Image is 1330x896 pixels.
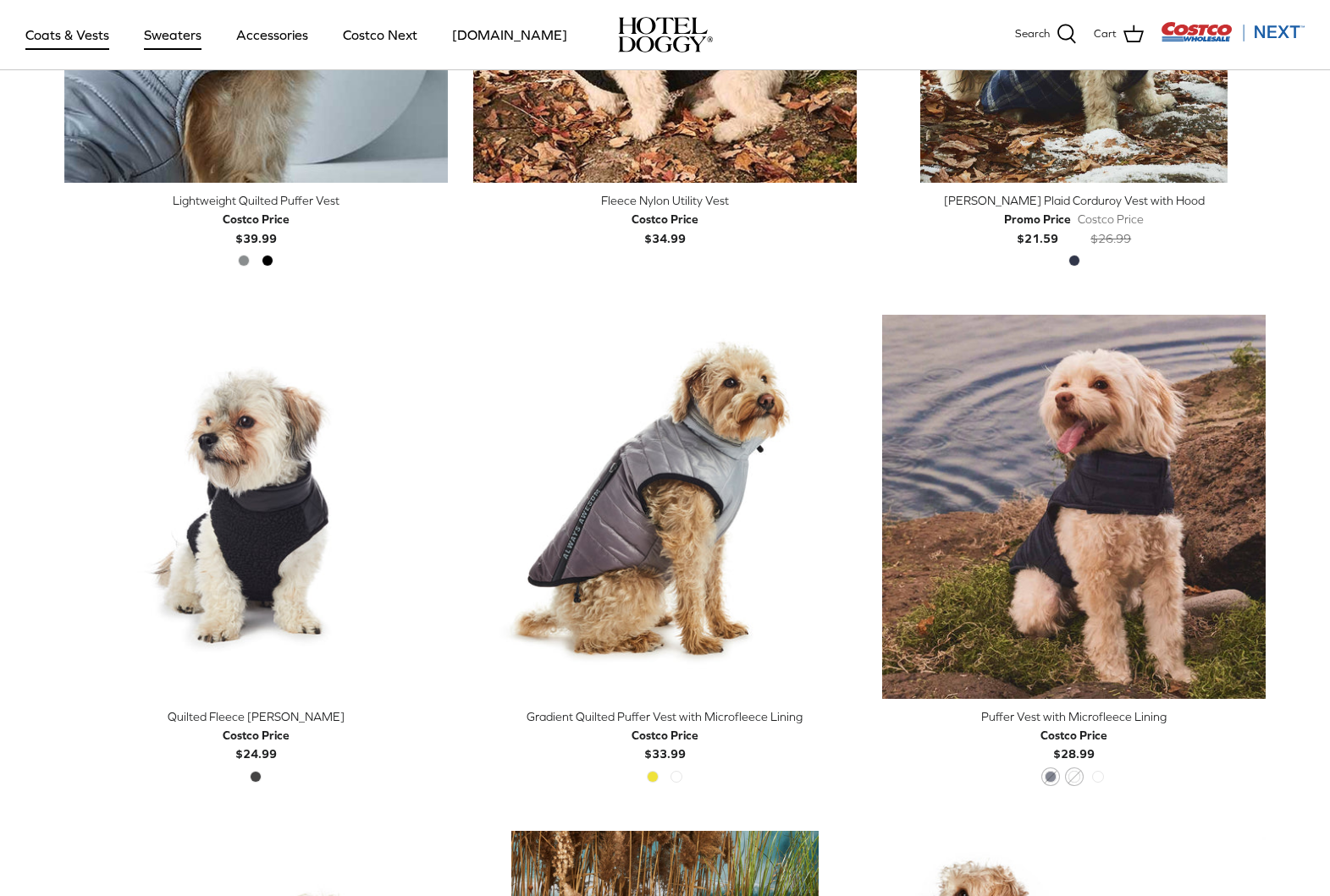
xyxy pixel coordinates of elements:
a: Puffer Vest with Microfleece Lining [882,315,1266,698]
a: Quilted Fleece Melton Vest [64,315,448,698]
a: Gradient Quilted Puffer Vest with Microfleece Lining Costco Price$33.99 [473,707,857,764]
img: Costco Next [1161,21,1305,42]
b: $24.99 [223,726,290,761]
s: $26.99 [1090,232,1131,245]
b: $39.99 [223,210,290,245]
b: $28.99 [1040,726,1107,761]
a: [DOMAIN_NAME] [437,6,582,63]
b: $33.99 [632,726,698,761]
a: Puffer Vest with Microfleece Lining Costco Price$28.99 [882,707,1266,764]
a: Costco Next [328,6,433,63]
div: Puffer Vest with Microfleece Lining [882,707,1266,726]
div: Lightweight Quilted Puffer Vest [64,191,448,210]
img: hoteldoggycom [618,17,713,52]
a: Quilted Fleece [PERSON_NAME] Costco Price$24.99 [64,707,448,764]
div: Gradient Quilted Puffer Vest with Microfleece Lining [473,707,857,726]
b: $34.99 [632,210,698,245]
div: Promo Price [1004,210,1071,228]
a: Search [1015,24,1077,46]
div: [PERSON_NAME] Plaid Corduroy Vest with Hood [882,191,1266,210]
span: Cart [1094,25,1117,43]
div: Costco Price [223,210,290,228]
div: Costco Price [223,726,290,745]
a: Gradient Quilted Puffer Vest with Microfleece Lining [473,315,857,698]
div: Costco Price [1040,726,1107,745]
div: Costco Price [632,726,698,745]
a: Accessories [221,6,323,63]
a: Sweaters [129,6,217,63]
a: Fleece Nylon Utility Vest Costco Price$34.99 [473,191,857,248]
a: Cart [1094,24,1144,46]
a: Visit Costco Next [1161,32,1305,45]
div: Quilted Fleece [PERSON_NAME] [64,707,448,726]
span: Search [1015,25,1050,43]
a: [PERSON_NAME] Plaid Corduroy Vest with Hood Promo Price$21.59 Costco Price$26.99 [882,191,1266,248]
a: Lightweight Quilted Puffer Vest Costco Price$39.99 [64,191,448,248]
div: Costco Price [632,210,698,228]
div: Fleece Nylon Utility Vest [473,191,857,210]
b: $21.59 [1004,210,1071,245]
div: Costco Price [1078,210,1144,228]
a: hoteldoggy.com hoteldoggycom [618,17,713,52]
a: Coats & Vests [10,6,124,63]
